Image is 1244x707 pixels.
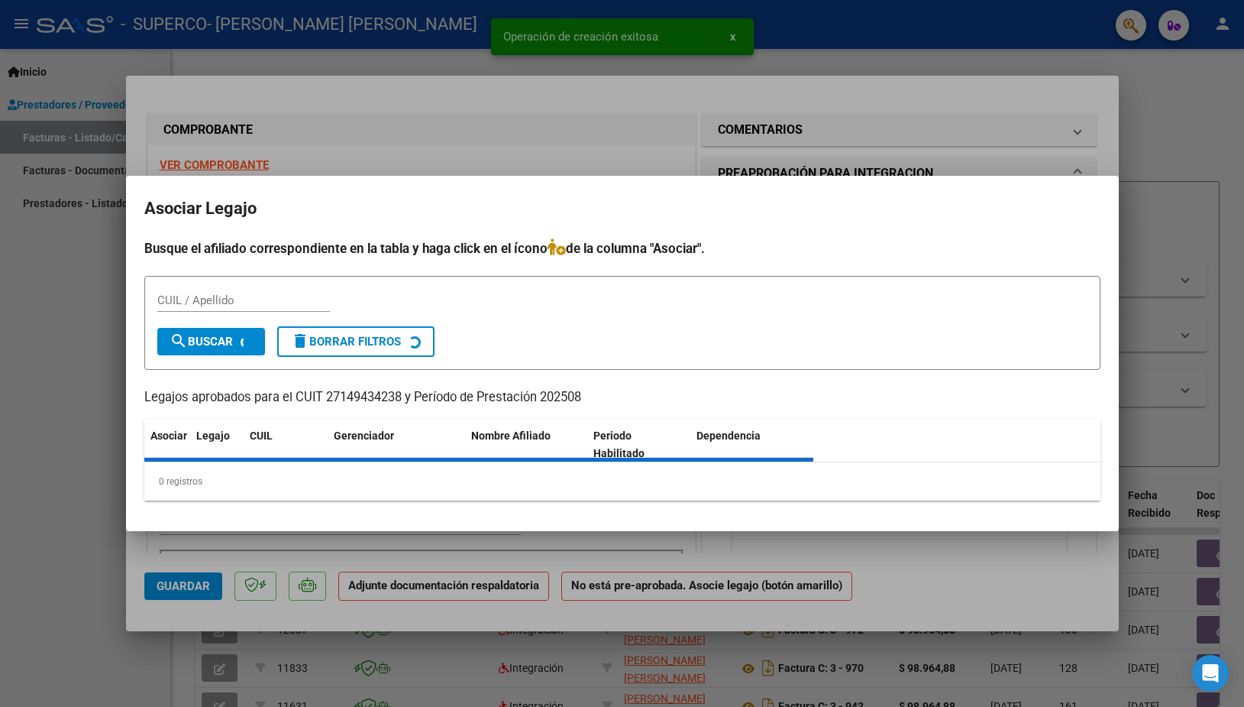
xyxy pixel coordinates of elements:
[144,388,1100,407] p: Legajos aprobados para el CUIT 27149434238 y Período de Prestación 202508
[334,430,394,442] span: Gerenciador
[157,328,265,355] button: Buscar
[170,335,233,349] span: Buscar
[291,335,401,349] span: Borrar Filtros
[690,420,813,470] datatable-header-cell: Dependencia
[144,194,1100,223] h2: Asociar Legajo
[291,332,309,350] mat-icon: delete
[170,332,188,350] mat-icon: search
[144,462,1100,501] div: 0 registros
[696,430,761,442] span: Dependencia
[244,420,328,470] datatable-header-cell: CUIL
[144,420,190,470] datatable-header-cell: Asociar
[593,430,645,459] span: Periodo Habilitado
[465,420,588,470] datatable-header-cell: Nombre Afiliado
[150,430,187,442] span: Asociar
[190,420,244,470] datatable-header-cell: Legajo
[328,420,465,470] datatable-header-cell: Gerenciador
[277,326,435,357] button: Borrar Filtros
[250,430,273,442] span: CUIL
[144,238,1100,258] h4: Busque el afiliado correspondiente en la tabla y haga click en el ícono de la columna "Asociar".
[471,430,551,442] span: Nombre Afiliado
[587,420,690,470] datatable-header-cell: Periodo Habilitado
[196,430,230,442] span: Legajo
[1192,655,1229,692] div: Open Intercom Messenger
